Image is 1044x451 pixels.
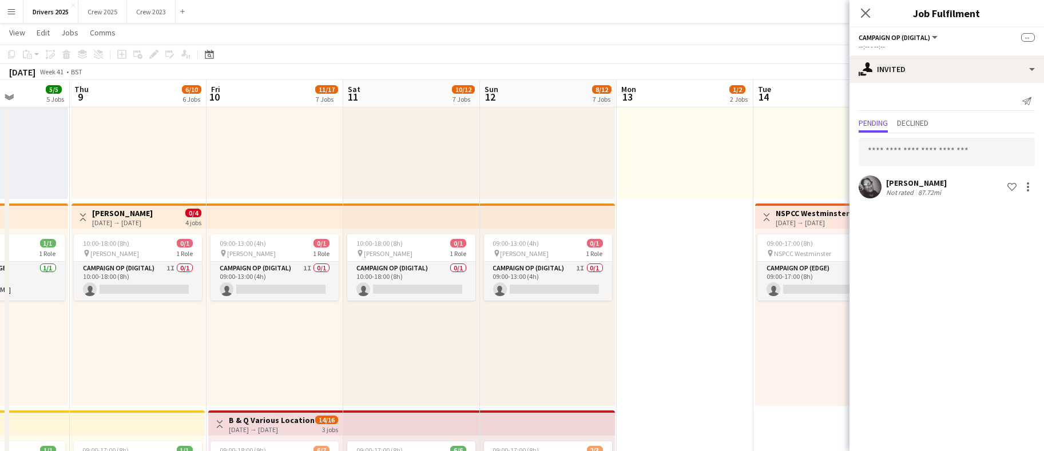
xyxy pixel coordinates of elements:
[85,25,120,40] a: Comms
[9,66,35,78] div: [DATE]
[78,1,127,23] button: Crew 2025
[850,6,1044,21] h3: Job Fulfilment
[1021,33,1035,42] span: --
[5,25,30,40] a: View
[37,27,50,38] span: Edit
[57,25,83,40] a: Jobs
[23,1,78,23] button: Drivers 2025
[859,33,939,42] button: Campaign Op (Digital)
[916,188,943,197] div: 87.72mi
[38,67,66,76] span: Week 41
[32,25,54,40] a: Edit
[61,27,78,38] span: Jobs
[127,1,176,23] button: Crew 2023
[90,27,116,38] span: Comms
[897,119,928,127] span: Declined
[71,67,82,76] div: BST
[886,188,916,197] div: Not rated
[859,33,930,42] span: Campaign Op (Digital)
[886,178,947,188] div: [PERSON_NAME]
[850,55,1044,83] div: Invited
[859,42,1035,51] div: --:-- - --:--
[9,27,25,38] span: View
[859,119,888,127] span: Pending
